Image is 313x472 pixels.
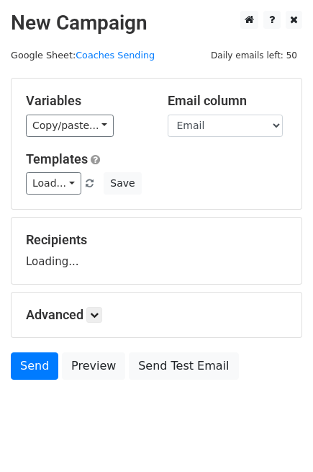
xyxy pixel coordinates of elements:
[26,172,81,195] a: Load...
[26,115,114,137] a: Copy/paste...
[62,352,125,380] a: Preview
[11,11,302,35] h2: New Campaign
[11,50,155,61] small: Google Sheet:
[26,232,287,270] div: Loading...
[104,172,141,195] button: Save
[206,50,302,61] a: Daily emails left: 50
[11,352,58,380] a: Send
[76,50,155,61] a: Coaches Sending
[26,93,146,109] h5: Variables
[129,352,238,380] a: Send Test Email
[26,232,287,248] h5: Recipients
[26,151,88,166] a: Templates
[206,48,302,63] span: Daily emails left: 50
[26,307,287,323] h5: Advanced
[168,93,288,109] h5: Email column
